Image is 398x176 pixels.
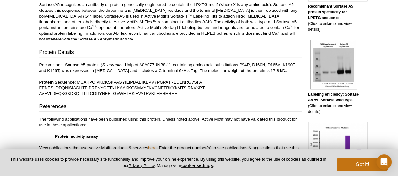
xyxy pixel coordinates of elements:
p: This website uses cookies to provide necessary site functionality and improve your online experie... [10,157,326,169]
b: Recombinant Sortase A5 protein specificity for LPETG sequence. [308,4,353,20]
h3: References [39,103,302,112]
div: Open Intercom Messenger [376,154,392,170]
p: Recombinant Sortase A5 protein ( , Uniprot A0A077UNB8-1), containing amino acid substitutions P94... [39,62,302,97]
img: Recombinant Sortase A5 protein [308,122,367,168]
a: Privacy Policy [128,163,154,168]
p: . (Click to enlarge and view details). [308,92,359,114]
button: Got it! [337,158,388,171]
b: Labeling efficiency: Sortase A5 vs. Sortase Wild-type [308,92,359,102]
a: here [148,145,156,150]
img: Labeling efficiency: Sortase A5 vs. Sortase Wild-type. [310,40,357,89]
sup: 2+ [277,30,281,34]
sup: 2+ [92,24,97,28]
p: (Click to enlarge and view details) [308,4,359,32]
p: Sortase A5 recognizes an antibody or protein genetically engineered to contain the LPXTG motif (w... [39,2,302,42]
p: The following applications have been published using this protein. Unless noted above, Active Mot... [39,116,302,157]
i: S. aureaus [102,62,122,67]
sup: 2+ [290,24,294,28]
button: cookie settings [181,163,213,168]
b: Protein Sequence [39,80,75,84]
h3: Protein Details [39,48,302,57]
strong: Protein activity assay [55,134,98,139]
